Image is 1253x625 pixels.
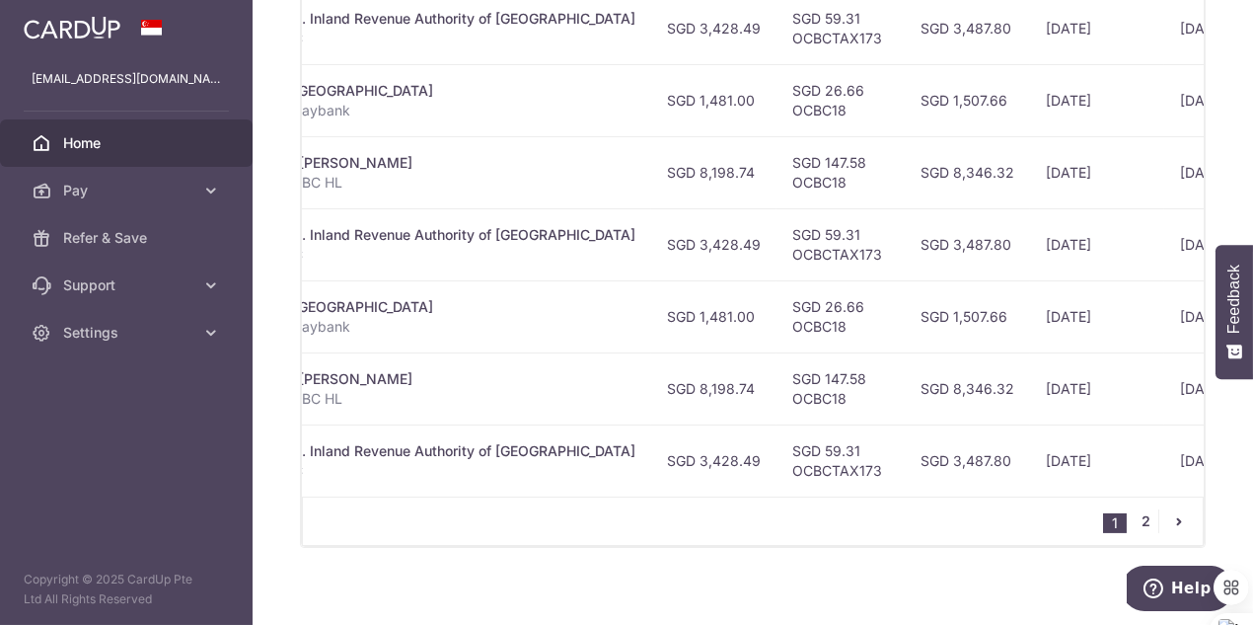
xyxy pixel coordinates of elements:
[1030,136,1164,208] td: [DATE]
[227,389,635,409] p: CardUp OCBC HL
[63,275,193,295] span: Support
[1103,513,1127,533] li: 1
[32,69,221,89] p: [EMAIL_ADDRESS][DOMAIN_NAME]
[63,133,193,153] span: Home
[651,425,776,497] td: SGD 3,428.49
[227,441,635,461] div: Income Tax. Inland Revenue Authority of [GEOGRAPHIC_DATA]
[905,425,1030,497] td: SGD 3,487.80
[227,297,635,317] div: Car Loan. [GEOGRAPHIC_DATA]
[1030,64,1164,136] td: [DATE]
[1127,566,1233,615] iframe: Opens a widget where you can find more information
[227,101,635,120] p: Car Loan Maybank
[1030,280,1164,352] td: [DATE]
[1030,425,1164,497] td: [DATE]
[227,461,635,481] p: S7144254C
[651,208,776,280] td: SGD 3,428.49
[227,29,635,48] p: S7144254C
[776,425,905,497] td: SGD 59.31 OCBCTAX173
[1030,352,1164,425] td: [DATE]
[24,16,120,39] img: CardUp
[63,228,193,248] span: Refer & Save
[905,64,1030,136] td: SGD 1,507.66
[776,64,905,136] td: SGD 26.66 OCBC18
[1103,498,1203,545] nav: pager
[227,153,635,173] div: Mortgage. [PERSON_NAME]
[227,173,635,193] p: CardUp OCBC HL
[63,323,193,343] span: Settings
[651,136,776,208] td: SGD 8,198.74
[1216,245,1253,379] button: Feedback - Show survey
[227,369,635,389] div: Mortgage. [PERSON_NAME]
[651,64,776,136] td: SGD 1,481.00
[776,136,905,208] td: SGD 147.58 OCBC18
[1225,265,1243,334] span: Feedback
[905,280,1030,352] td: SGD 1,507.66
[227,9,635,29] div: Income Tax. Inland Revenue Authority of [GEOGRAPHIC_DATA]
[227,245,635,265] p: S7144254C
[651,352,776,425] td: SGD 8,198.74
[227,225,635,245] div: Income Tax. Inland Revenue Authority of [GEOGRAPHIC_DATA]
[651,280,776,352] td: SGD 1,481.00
[227,81,635,101] div: Car Loan. [GEOGRAPHIC_DATA]
[1135,509,1158,533] a: 2
[905,136,1030,208] td: SGD 8,346.32
[776,280,905,352] td: SGD 26.66 OCBC18
[227,317,635,337] p: Car Loan Maybank
[63,181,193,200] span: Pay
[905,208,1030,280] td: SGD 3,487.80
[776,208,905,280] td: SGD 59.31 OCBCTAX173
[905,352,1030,425] td: SGD 8,346.32
[776,352,905,425] td: SGD 147.58 OCBC18
[1030,208,1164,280] td: [DATE]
